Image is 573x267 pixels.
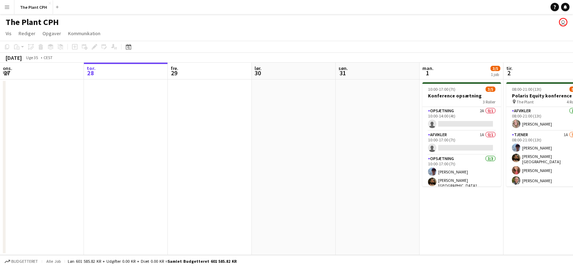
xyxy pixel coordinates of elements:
[167,259,237,264] span: Samlet budgetteret 601 585.82 KR
[506,65,513,71] span: tir.
[2,69,12,77] span: 27
[338,65,348,71] span: søn.
[170,69,178,77] span: 29
[428,87,455,92] span: 10:00-17:00 (7t)
[505,69,513,77] span: 2
[490,66,500,71] span: 3/5
[68,259,237,264] div: Løn 601 585.82 KR + Udgifter 0.00 KR + Diæt 0.00 KR =
[87,65,95,71] span: tor.
[16,29,38,38] a: Rediger
[422,155,501,201] app-card-role: Opsætning3/310:00-17:00 (7t)[PERSON_NAME][PERSON_NAME][GEOGRAPHIC_DATA]
[44,55,53,60] div: CEST
[486,87,495,92] span: 3/5
[11,259,38,264] span: Budgetteret
[422,65,434,71] span: man.
[559,18,567,26] app-user-avatar: Magnus Pedersen
[3,65,12,71] span: ons.
[171,65,178,71] span: fre.
[42,30,61,37] span: Opgaver
[253,69,262,77] span: 30
[6,54,22,61] div: [DATE]
[337,69,348,77] span: 31
[422,82,501,186] app-job-card: 10:00-17:00 (7t)3/5Konference opsætning3 RollerOpsætning2A0/110:00-14:00 (4t) Afvikler1A0/110:00-...
[3,29,14,38] a: Vis
[483,99,495,104] span: 3 Roller
[422,131,501,155] app-card-role: Afvikler1A0/110:00-17:00 (7t)
[23,55,41,60] span: Uge 35
[19,30,35,37] span: Rediger
[4,258,39,265] button: Budgetteret
[65,29,103,38] a: Kommunikation
[40,29,64,38] a: Opgaver
[6,30,12,37] span: Vis
[45,259,62,264] span: Alle job
[421,69,434,77] span: 1
[14,0,53,14] button: The Plant CPH
[68,30,100,37] span: Kommunikation
[516,99,534,104] span: The Plant
[422,107,501,131] app-card-role: Opsætning2A0/110:00-14:00 (4t)
[86,69,95,77] span: 28
[422,93,501,99] h3: Konference opsætning
[6,17,59,27] h1: The Plant CPH
[512,87,541,92] span: 08:00-21:00 (13t)
[255,65,262,71] span: lør.
[491,72,500,77] div: 1 job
